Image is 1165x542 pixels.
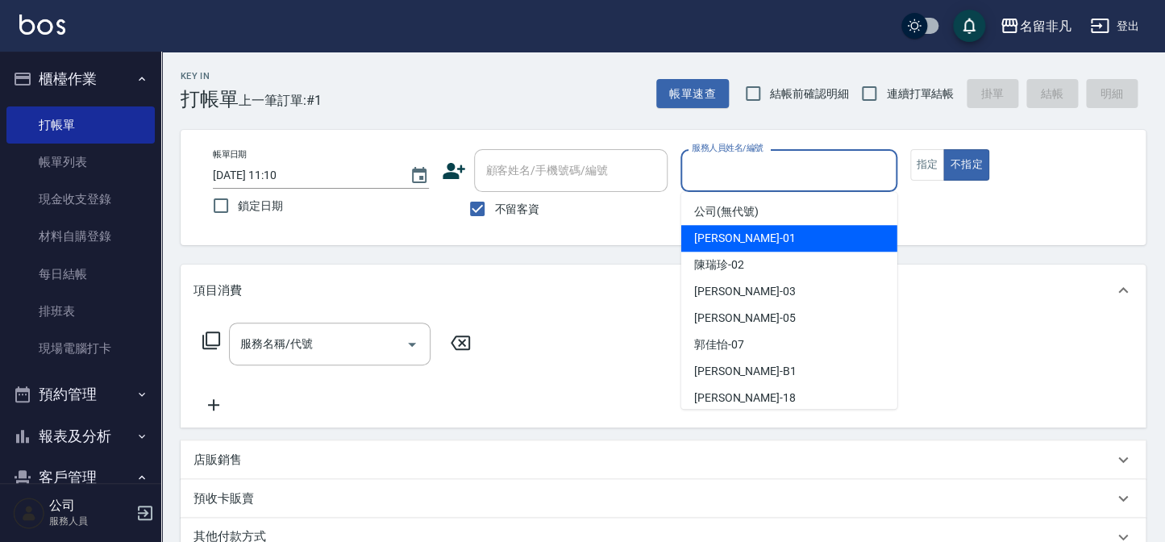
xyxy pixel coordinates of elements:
[692,142,763,154] label: 服務人員姓名/編號
[6,415,155,457] button: 報表及分析
[6,330,155,367] a: 現場電腦打卡
[694,390,796,406] span: [PERSON_NAME] -18
[49,514,131,528] p: 服務人員
[694,230,796,247] span: [PERSON_NAME] -01
[19,15,65,35] img: Logo
[181,88,239,110] h3: 打帳單
[6,373,155,415] button: 預約管理
[694,256,744,273] span: 陳瑞珍 -02
[1019,16,1071,36] div: 名留非凡
[181,440,1146,479] div: 店販銷售
[213,148,247,161] label: 帳單日期
[953,10,985,42] button: save
[6,58,155,100] button: 櫃檯作業
[193,282,242,299] p: 項目消費
[399,331,425,357] button: Open
[943,149,988,181] button: 不指定
[910,149,945,181] button: 指定
[213,162,393,189] input: YYYY/MM/DD hh:mm
[694,336,744,353] span: 郭佳怡 -07
[6,256,155,293] a: 每日結帳
[494,201,539,218] span: 不留客資
[400,156,439,195] button: Choose date, selected date is 2025-10-15
[770,85,849,102] span: 結帳前確認明細
[6,293,155,330] a: 排班表
[6,181,155,218] a: 現金收支登錄
[694,310,796,327] span: [PERSON_NAME] -05
[181,479,1146,518] div: 預收卡販賣
[181,265,1146,316] div: 項目消費
[886,85,954,102] span: 連續打單結帳
[656,79,729,109] button: 帳單速查
[193,452,242,469] p: 店販銷售
[6,457,155,498] button: 客戶管理
[13,497,45,529] img: Person
[6,144,155,181] a: 帳單列表
[694,283,796,300] span: [PERSON_NAME] -03
[181,71,239,81] h2: Key In
[238,198,283,215] span: 鎖定日期
[6,106,155,144] a: 打帳單
[193,490,254,507] p: 預收卡販賣
[239,90,322,110] span: 上一筆訂單:#1
[993,10,1077,43] button: 名留非凡
[1084,11,1146,41] button: 登出
[49,498,131,514] h5: 公司
[694,203,759,220] span: 公司 (無代號)
[694,363,797,380] span: [PERSON_NAME] -B1
[6,218,155,255] a: 材料自購登錄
